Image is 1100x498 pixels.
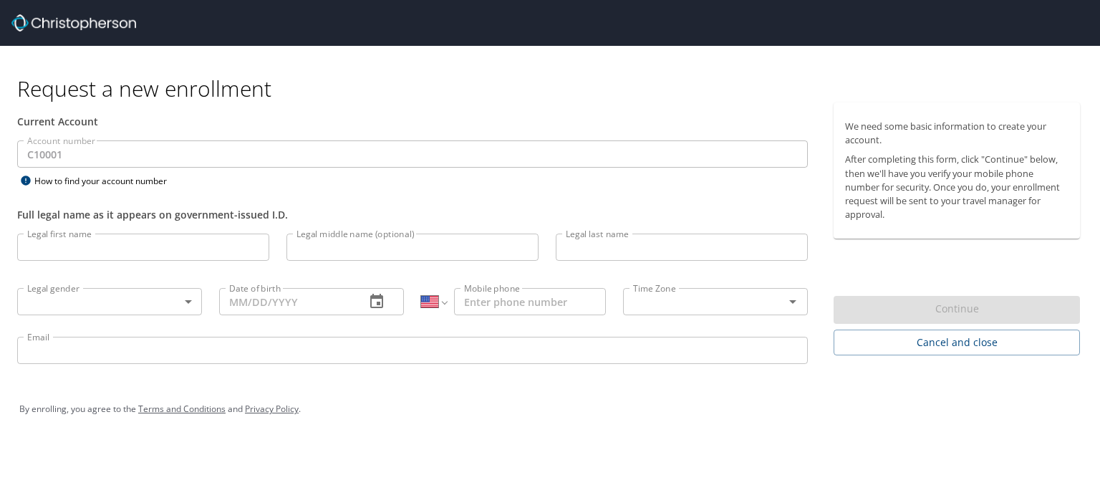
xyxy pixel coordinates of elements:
[17,114,808,129] div: Current Account
[17,75,1091,102] h1: Request a new enrollment
[454,288,606,315] input: Enter phone number
[245,403,299,415] a: Privacy Policy
[17,207,808,222] div: Full legal name as it appears on government-issued I.D.
[845,153,1068,221] p: After completing this form, click "Continue" below, then we'll have you verify your mobile phone ...
[17,172,196,190] div: How to find your account number
[845,120,1068,147] p: We need some basic information to create your account.
[845,334,1068,352] span: Cancel and close
[19,391,1081,427] div: By enrolling, you agree to the and .
[783,292,803,312] button: Open
[138,403,226,415] a: Terms and Conditions
[834,330,1080,356] button: Cancel and close
[11,14,136,32] img: cbt logo
[17,288,202,315] div: ​
[219,288,354,315] input: MM/DD/YYYY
